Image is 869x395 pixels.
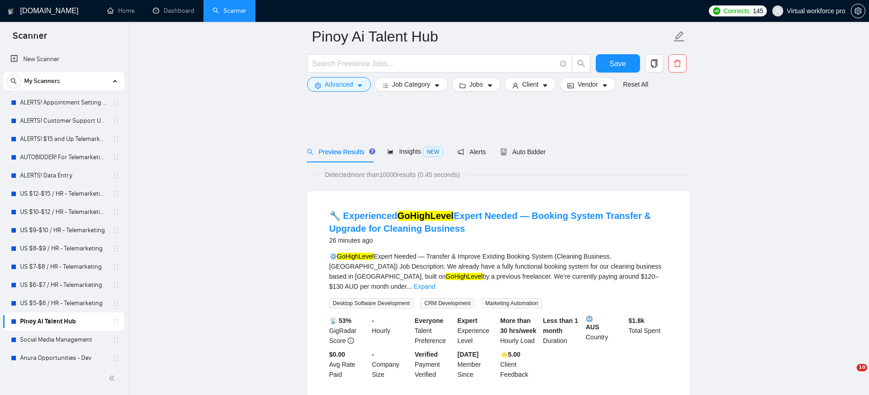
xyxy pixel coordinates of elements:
[328,349,370,379] div: Avg Rate Paid
[329,317,352,324] b: 📡 53%
[542,82,548,89] span: caret-down
[446,273,483,280] mark: GoHighLevel
[627,316,670,346] div: Total Spent
[415,317,443,324] b: Everyone
[10,50,117,68] a: New Scanner
[20,166,107,185] a: ALERTS! Data Entry
[20,203,107,221] a: US $10-$12 / HR - Telemarketing
[387,148,443,155] span: Insights
[629,317,645,324] b: $ 1.8k
[329,298,414,308] span: Desktop Software Development
[357,82,363,89] span: caret-down
[329,351,345,358] b: $0.00
[413,316,456,346] div: Talent Preference
[375,77,448,92] button: barsJob Categorycaret-down
[370,316,413,346] div: Hourly
[107,7,135,15] a: homeHome
[851,4,865,18] button: setting
[645,59,663,68] span: copy
[458,149,464,155] span: notification
[329,251,668,291] div: ⚙️ Expert Needed — Transfer & Improve Existing Booking System (Cleaning Business, [GEOGRAPHIC_DAT...
[20,112,107,130] a: ALERTS! Customer Support USA
[586,316,625,331] b: AUS
[5,29,54,48] span: Scanner
[541,316,584,346] div: Duration
[406,283,412,290] span: ...
[512,82,519,89] span: user
[372,317,374,324] b: -
[456,316,499,346] div: Experience Level
[578,79,598,89] span: Vendor
[6,74,21,88] button: search
[505,77,557,92] button: userClientcaret-down
[673,31,685,42] span: edit
[584,316,627,346] div: Country
[112,318,120,325] span: holder
[112,281,120,289] span: holder
[387,148,394,155] span: area-chart
[500,351,520,358] b: ⭐️ 5.00
[20,331,107,349] a: Social Media Management
[112,172,120,179] span: holder
[318,170,466,180] span: Detected more than 10000 results (0.45 seconds)
[413,349,456,379] div: Payment Verified
[838,364,860,386] iframe: Intercom live chat
[20,94,107,112] a: ALERTS! Appointment Setting or Cold Calling
[20,258,107,276] a: US $7-$8 / HR - Telemarketing
[109,374,118,383] span: double-left
[112,135,120,143] span: holder
[20,221,107,239] a: US $9-$10 / HR - Telemarketing
[499,349,541,379] div: Client Feedback
[482,298,542,308] span: Marketing Automation
[572,59,590,68] span: search
[487,82,493,89] span: caret-down
[3,50,124,68] li: New Scanner
[851,7,865,15] a: setting
[24,72,60,90] span: My Scanners
[543,317,578,334] b: Less than 1 month
[434,82,440,89] span: caret-down
[112,190,120,197] span: holder
[307,148,373,156] span: Preview Results
[112,354,120,362] span: holder
[112,117,120,125] span: holder
[213,7,246,15] a: searchScanner
[20,148,107,166] a: AUTOBIDDER! For Telemarketing in the [GEOGRAPHIC_DATA]
[415,351,438,358] b: Verified
[337,253,374,260] mark: GoHighLevel
[609,58,626,69] span: Save
[307,77,371,92] button: settingAdvancedcaret-down
[458,317,478,324] b: Expert
[560,61,566,67] span: info-circle
[522,79,539,89] span: Client
[3,72,124,385] li: My Scanners
[392,79,430,89] span: Job Category
[372,351,374,358] b: -
[20,276,107,294] a: US $6-$7 / HR - Telemarketing
[112,300,120,307] span: holder
[459,82,466,89] span: folder
[112,245,120,252] span: holder
[775,8,781,14] span: user
[596,54,640,73] button: Save
[370,349,413,379] div: Company Size
[20,239,107,258] a: US $8-$9 / HR - Telemarketing
[423,147,443,157] span: NEW
[8,4,14,19] img: logo
[329,211,651,234] a: 🔧 ExperiencedGoHighLevelExpert Needed — Booking System Transfer & Upgrade for Cleaning Business
[20,294,107,312] a: US $5-$6 / HR - Telemarketing
[20,312,107,331] a: Pinoy Ai Talent Hub
[500,148,546,156] span: Auto Bidder
[307,149,313,155] span: search
[668,54,687,73] button: delete
[414,283,435,290] a: Expand
[328,316,370,346] div: GigRadar Score
[500,149,507,155] span: robot
[397,211,453,221] mark: GoHighLevel
[368,147,376,156] div: Tooltip anchor
[458,148,486,156] span: Alerts
[560,77,615,92] button: idcardVendorcaret-down
[456,349,499,379] div: Member Since
[623,79,648,89] a: Reset All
